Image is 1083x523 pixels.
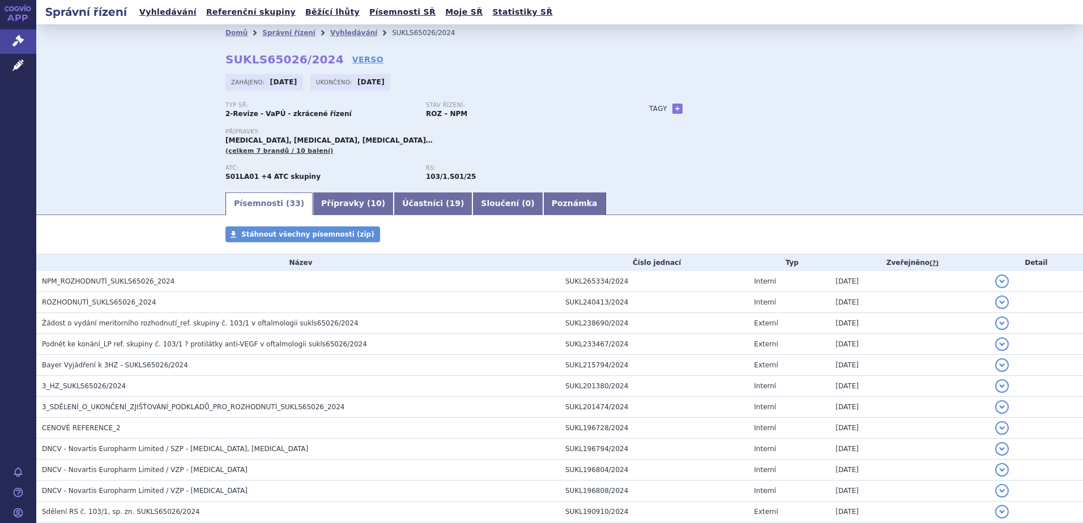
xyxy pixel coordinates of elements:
strong: [DATE] [270,78,297,86]
td: [DATE] [830,355,989,376]
span: Interní [754,445,776,453]
button: detail [995,316,1009,330]
td: SUKL265334/2024 [560,271,748,292]
td: [DATE] [830,460,989,481]
th: Typ [748,254,830,271]
button: detail [995,421,1009,435]
span: Interní [754,403,776,411]
td: [DATE] [830,439,989,460]
strong: 2-Revize - VaPÚ - zkrácené řízení [225,110,352,118]
p: RS: [426,165,615,172]
button: detail [995,400,1009,414]
a: Přípravky (10) [313,192,394,215]
td: SUKL196804/2024 [560,460,748,481]
td: SUKL196728/2024 [560,418,748,439]
button: detail [995,358,1009,372]
span: Externí [754,508,778,516]
strong: [DATE] [357,78,385,86]
td: [DATE] [830,334,989,355]
button: detail [995,442,1009,456]
span: Interní [754,298,776,306]
td: [DATE] [830,313,989,334]
span: (celkem 7 brandů / 10 balení) [225,147,334,155]
a: Účastníci (19) [394,192,472,215]
a: Poznámka [543,192,606,215]
span: Interní [754,382,776,390]
span: Interní [754,277,776,285]
span: 19 [449,199,460,208]
td: SUKL190910/2024 [560,501,748,522]
p: Typ SŘ: [225,102,415,109]
span: Žádost o vydání meritorního rozhodnutí_ref. skupiny č. 103/1 v oftalmologii sukls65026/2024 [42,319,359,327]
th: Zveřejněno [830,254,989,271]
a: + [672,104,683,114]
span: Stáhnout všechny písemnosti (zip) [241,230,374,238]
a: Domů [225,29,248,37]
a: VERSO [352,54,383,65]
strong: SUKLS65026/2024 [225,53,344,66]
span: Interní [754,424,776,432]
a: Stáhnout všechny písemnosti (zip) [225,226,380,242]
span: NPM_ROZHODNUTÍ_SUKLS65026_2024 [42,277,174,285]
a: Písemnosti SŘ [366,5,439,20]
span: 3_SDĚLENÍ_O_UKONČENÍ_ZJIŠŤOVÁNÍ_PODKLADŮ_PRO_ROZHODNUTÍ_SUKLS65026_2024 [42,403,344,411]
span: Interní [754,466,776,474]
th: Název [36,254,560,271]
td: SUKL201380/2024 [560,376,748,397]
th: Číslo jednací [560,254,748,271]
td: [DATE] [830,501,989,522]
td: [DATE] [830,271,989,292]
a: Moje SŘ [442,5,486,20]
td: [DATE] [830,418,989,439]
span: Ukončeno: [316,78,355,87]
a: Správní řízení [262,29,315,37]
td: SUKL196794/2024 [560,439,748,460]
span: DNCV - Novartis Europharm Limited / VZP - LUCENTIS [42,487,248,495]
td: SUKL196808/2024 [560,481,748,501]
span: 10 [370,199,381,208]
span: DNCV - Novartis Europharm Limited / SZP - BEOVU, LUCENTIS [42,445,308,453]
abbr: (?) [929,259,939,267]
button: detail [995,337,1009,351]
td: SUKL233467/2024 [560,334,748,355]
a: Referenční skupiny [203,5,299,20]
td: [DATE] [830,376,989,397]
a: Statistiky SŘ [489,5,556,20]
span: Sdělení RS č. 103/1, sp. zn. SUKLS65026/2024 [42,508,200,516]
p: Přípravky: [225,128,626,135]
td: SUKL201474/2024 [560,397,748,418]
td: [DATE] [830,397,989,418]
a: Běžící lhůty [302,5,363,20]
span: 0 [526,199,531,208]
span: 3_HZ_SUKLS65026/2024 [42,382,126,390]
span: [MEDICAL_DATA], [MEDICAL_DATA], [MEDICAL_DATA]… [225,136,433,144]
a: Sloučení (0) [472,192,543,215]
h3: Tagy [649,102,667,115]
a: Písemnosti (33) [225,192,313,215]
span: 33 [289,199,300,208]
strong: ROZ – NPM [426,110,467,118]
h2: Správní řízení [36,4,136,20]
span: Externí [754,319,778,327]
span: Bayer Vyjádření k 3HZ - SUKLS65026/2024 [42,361,188,369]
span: Interní [754,487,776,495]
strong: VERTEPORFIN [225,173,259,181]
td: SUKL215794/2024 [560,355,748,376]
li: SUKLS65026/2024 [392,24,470,41]
button: detail [995,463,1009,477]
button: detail [995,295,1009,309]
a: Vyhledávání [330,29,377,37]
span: DNCV - Novartis Europharm Limited / VZP - BEOVU [42,466,248,474]
div: , [426,165,626,182]
td: [DATE] [830,292,989,313]
strong: aflibercept [450,173,476,181]
span: Podnět ke konání_LP ref. skupiny č. 103/1 ? protilátky anti-VEGF v oftalmologii sukls65026/2024 [42,340,367,348]
span: Externí [754,361,778,369]
a: Vyhledávání [136,5,200,20]
td: SUKL238690/2024 [560,313,748,334]
strong: látky k terapii věkem podmíněné makulární degenerace, lok. [426,173,447,181]
button: detail [995,505,1009,518]
button: detail [995,379,1009,393]
span: CENOVÉ REFERENCE_2 [42,424,121,432]
button: detail [995,484,1009,498]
